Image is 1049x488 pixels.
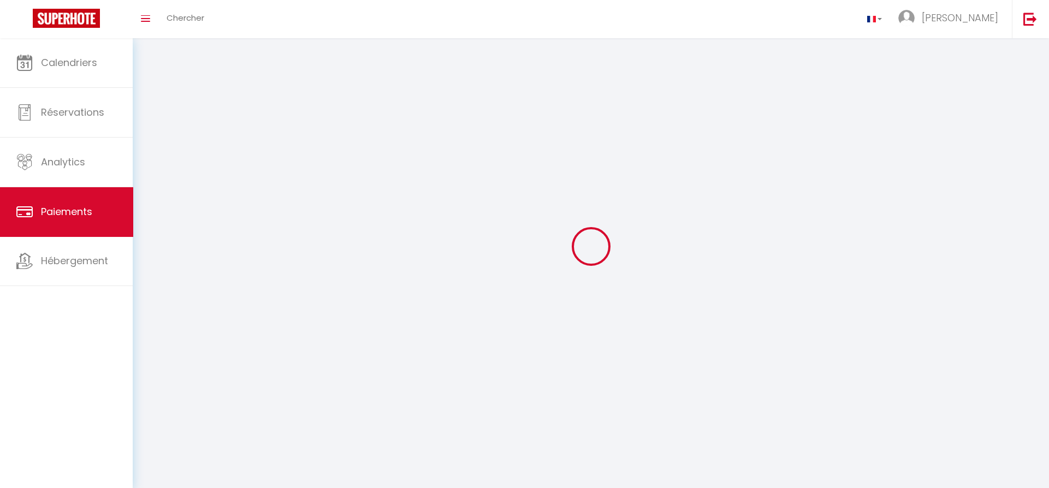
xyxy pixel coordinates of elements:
img: ... [898,10,915,26]
span: Réservations [41,105,104,119]
span: Analytics [41,155,85,169]
span: [PERSON_NAME] [922,11,998,25]
span: Calendriers [41,56,97,69]
span: Paiements [41,205,92,218]
img: Super Booking [33,9,100,28]
img: logout [1023,12,1037,26]
span: Hébergement [41,254,108,267]
span: Chercher [167,12,204,23]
